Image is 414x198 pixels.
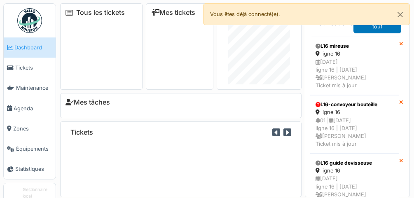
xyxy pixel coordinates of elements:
[76,9,125,16] a: Tous les tickets
[4,139,56,159] a: Équipements
[15,64,52,72] span: Tickets
[316,42,394,50] div: L16 mireuse
[316,50,394,58] div: ligne 16
[203,3,410,25] div: Vous êtes déjà connecté(e).
[70,128,93,136] h6: Tickets
[16,145,52,153] span: Équipements
[14,105,52,112] span: Agenda
[13,125,52,133] span: Zones
[4,98,56,119] a: Agenda
[310,95,399,154] a: L16-convoyeur bouteille ligne 16 01 |[DATE]ligne 16 | [DATE] [PERSON_NAME]Ticket mis à jour
[316,101,394,108] div: L16-convoyeur bouteille
[310,37,399,95] a: L16 mireuse ligne 16 [DATE]ligne 16 | [DATE] [PERSON_NAME]Ticket mis à jour
[14,44,52,51] span: Dashboard
[16,84,52,92] span: Maintenance
[4,159,56,179] a: Statistiques
[316,108,394,116] div: ligne 16
[391,4,409,26] button: Close
[151,9,195,16] a: Mes tickets
[65,98,110,106] a: Mes tâches
[4,78,56,98] a: Maintenance
[15,165,52,173] span: Statistiques
[316,167,394,175] div: ligne 16
[4,58,56,78] a: Tickets
[316,58,394,90] div: [DATE] ligne 16 | [DATE] [PERSON_NAME] Ticket mis à jour
[4,119,56,139] a: Zones
[316,159,394,167] div: L16 guide devisseuse
[4,37,56,58] a: Dashboard
[316,116,394,148] div: 01 | [DATE] ligne 16 | [DATE] [PERSON_NAME] Ticket mis à jour
[17,8,42,33] img: Badge_color-CXgf-gQk.svg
